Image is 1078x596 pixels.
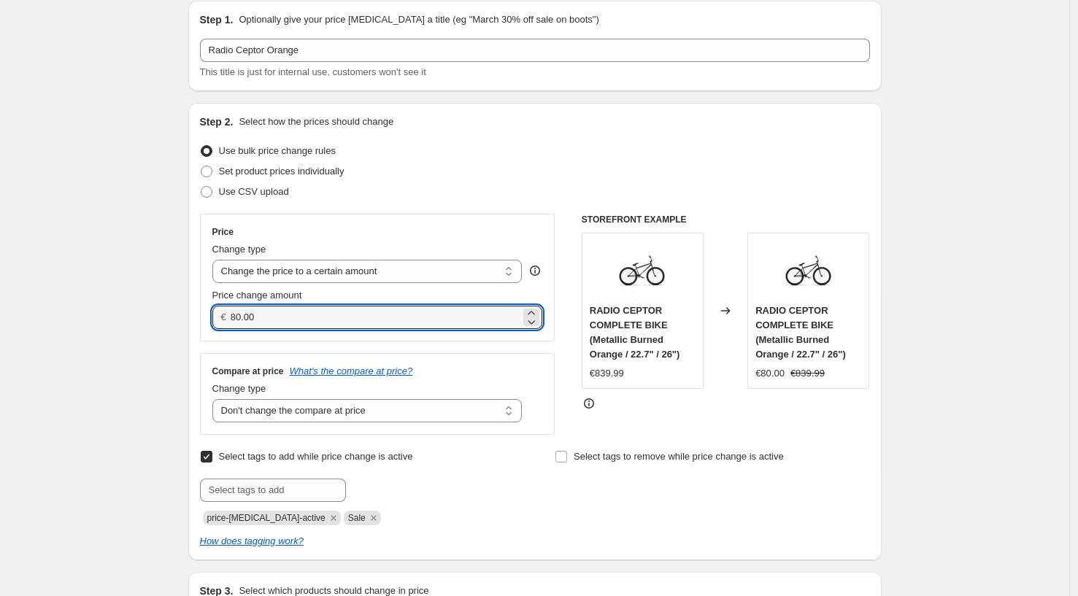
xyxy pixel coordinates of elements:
span: RADIO CEPTOR COMPLETE BIKE (Metallic Burned Orange / 22.7" / 26") [755,305,846,360]
input: Select tags to add [200,479,346,502]
span: Price change amount [212,290,302,301]
span: Select tags to remove while price change is active [574,451,784,462]
span: Change type [212,244,266,255]
button: Remove price-change-job-active [327,511,340,525]
span: This title is just for internal use, customers won't see it [200,66,426,77]
h3: Compare at price [212,365,284,377]
button: What's the compare at price? [290,365,413,376]
div: €80.00 [755,366,785,381]
span: € [221,311,226,322]
strike: €839.99 [790,366,825,381]
span: Use bulk price change rules [219,145,336,156]
p: Select how the prices should change [239,115,393,129]
span: Use CSV upload [219,186,289,197]
h2: Step 1. [200,12,234,27]
span: Change type [212,383,266,394]
h2: Step 2. [200,115,234,129]
img: Radio_Ceptor_26_Matt_Black_4055822541893_websquare_1_2048x2048_4049e941-1480-4c80-87c1-e77c6867cb... [779,241,838,299]
p: Optionally give your price [MEDICAL_DATA] a title (eg "March 30% off sale on boots") [239,12,598,27]
h6: STOREFRONT EXAMPLE [582,214,870,225]
input: 30% off holiday sale [200,39,870,62]
span: Select tags to add while price change is active [219,451,413,462]
div: help [528,263,542,278]
span: Set product prices individually [219,166,344,177]
span: Sale [348,513,366,523]
h3: Price [212,226,234,238]
span: price-change-job-active [207,513,326,523]
img: Radio_Ceptor_26_Matt_Black_4055822541893_websquare_1_2048x2048_4049e941-1480-4c80-87c1-e77c6867cb... [613,241,671,299]
span: RADIO CEPTOR COMPLETE BIKE (Metallic Burned Orange / 22.7" / 26") [590,305,680,360]
button: Remove Sale [367,511,380,525]
div: €839.99 [590,366,624,381]
a: How does tagging work? [200,535,304,546]
input: 80.00 [231,306,520,329]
